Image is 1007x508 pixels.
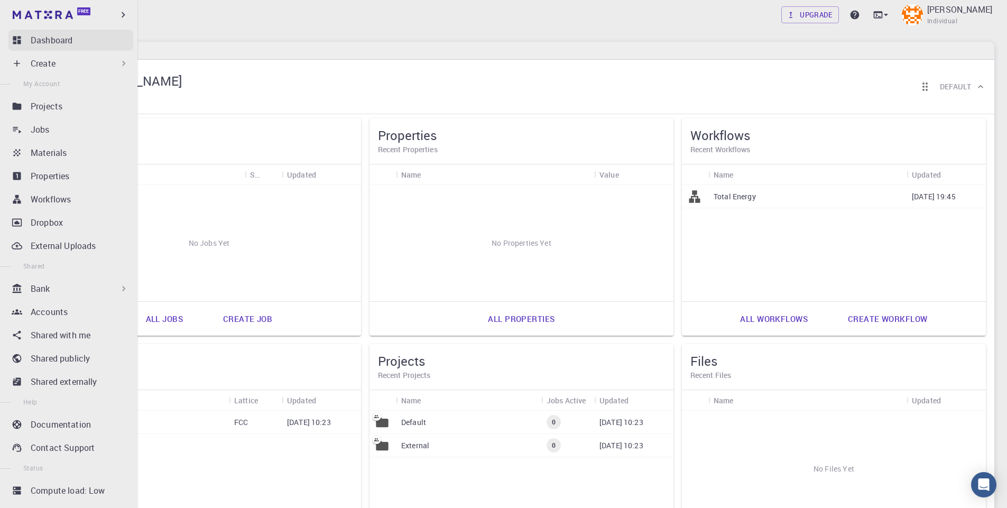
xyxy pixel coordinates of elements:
[369,164,396,185] div: Icon
[594,164,673,185] div: Value
[396,164,594,185] div: Name
[682,390,708,411] div: Icon
[8,235,133,256] a: External Uploads
[594,390,673,411] div: Updated
[23,464,43,472] span: Status
[907,164,986,185] div: Updated
[369,390,396,411] div: Icon
[927,3,992,16] p: [PERSON_NAME]
[57,185,361,301] div: No Jobs Yet
[8,371,133,392] a: Shared externally
[229,390,282,411] div: Lattice
[31,418,91,431] p: Documentation
[941,166,958,183] button: Sort
[282,164,361,185] div: Updated
[8,348,133,369] a: Shared publicly
[941,392,958,409] button: Sort
[66,353,353,370] h5: Materials
[20,7,58,17] span: Support
[287,390,316,411] div: Updated
[940,81,971,93] h6: Default
[599,390,629,411] div: Updated
[245,164,282,185] div: Status
[31,123,50,136] p: Jobs
[287,164,316,185] div: Updated
[31,352,90,365] p: Shared publicly
[708,390,907,411] div: Name
[49,60,994,114] div: Griselda Garcia[PERSON_NAME]IndividualReorder cardsDefault
[401,390,421,411] div: Name
[378,353,665,370] h5: Projects
[31,100,62,113] p: Projects
[8,96,133,117] a: Projects
[714,191,756,202] p: Total Energy
[84,390,229,411] div: Name
[8,414,133,435] a: Documentation
[690,370,977,381] h6: Recent Files
[31,34,72,47] p: Dashboard
[250,164,260,185] div: Status
[8,278,133,299] div: Bank
[548,418,560,427] span: 0
[912,191,956,202] p: [DATE] 19:45
[914,76,936,97] button: Reorder cards
[708,164,907,185] div: Name
[396,390,541,411] div: Name
[682,164,708,185] div: Icon
[912,164,941,185] div: Updated
[31,239,96,252] p: External Uploads
[31,306,68,318] p: Accounts
[134,306,195,331] a: All jobs
[690,127,977,144] h5: Workflows
[714,164,734,185] div: Name
[547,390,586,411] div: Jobs Active
[8,119,133,140] a: Jobs
[8,53,133,74] div: Create
[31,193,71,206] p: Workflows
[31,216,63,229] p: Dropbox
[734,392,751,409] button: Sort
[401,164,421,185] div: Name
[8,165,133,187] a: Properties
[548,441,560,450] span: 0
[31,375,97,388] p: Shared externally
[66,144,353,155] h6: Recent Jobs
[31,146,67,159] p: Materials
[84,164,245,185] div: Name
[23,79,60,88] span: My Account
[378,144,665,155] h6: Recent Properties
[369,185,673,301] div: No Properties Yet
[690,353,977,370] h5: Files
[714,390,734,411] div: Name
[31,282,50,295] p: Bank
[421,392,438,409] button: Sort
[927,16,957,26] span: Individual
[836,306,939,331] a: Create workflow
[282,390,361,411] div: Updated
[8,480,133,501] a: Compute load: Low
[629,392,645,409] button: Sort
[31,329,90,341] p: Shared with me
[8,212,133,233] a: Dropbox
[907,390,986,411] div: Updated
[781,6,839,23] a: Upgrade
[31,57,56,70] p: Create
[8,301,133,322] a: Accounts
[599,417,643,428] p: [DATE] 10:23
[287,417,331,428] p: [DATE] 10:23
[31,170,70,182] p: Properties
[316,166,333,183] button: Sort
[258,392,275,409] button: Sort
[599,440,643,451] p: [DATE] 10:23
[66,370,353,381] h6: Recent Materials
[902,4,923,25] img: Griselda Garcia
[13,11,73,19] img: logo
[8,325,133,346] a: Shared with me
[8,437,133,458] a: Contact Support
[912,390,941,411] div: Updated
[728,306,819,331] a: All workflows
[8,30,133,51] a: Dashboard
[619,166,636,183] button: Sort
[378,127,665,144] h5: Properties
[421,166,438,183] button: Sort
